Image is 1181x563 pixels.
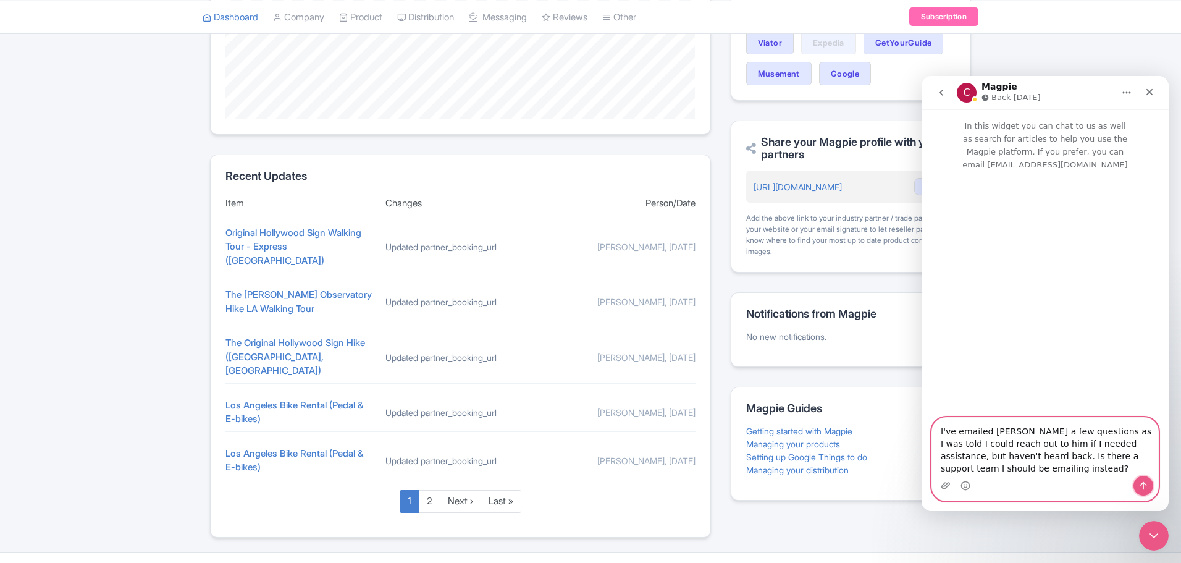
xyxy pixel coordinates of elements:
a: Subscription [909,7,978,26]
a: Viator [746,31,794,54]
div: Item [225,197,376,211]
a: Managing your distribution [746,465,849,475]
div: Updated partner_booking_url [385,351,536,364]
a: Original Hollywood Sign Walking Tour - Express ([GEOGRAPHIC_DATA]) [225,227,361,266]
div: Updated partner_booking_url [385,454,536,467]
div: [PERSON_NAME], [DATE] [545,406,696,419]
div: [PERSON_NAME], [DATE] [545,240,696,253]
a: The [PERSON_NAME] Observatory Hike LA Walking Tour [225,289,372,315]
div: Updated partner_booking_url [385,295,536,308]
a: Managing your products [746,439,840,449]
a: Los Angeles Bike Rental (Pedal & E-bikes) [225,399,363,425]
button: Copy [914,178,948,195]
a: Expedia [801,31,856,54]
a: GetYourGuide [864,31,944,54]
a: Musement [746,62,812,85]
div: Updated partner_booking_url [385,240,536,253]
div: [PERSON_NAME], [DATE] [545,351,696,364]
div: Person/Date [545,197,696,211]
a: 1 [400,490,419,513]
a: Next › [440,490,481,513]
a: 2 [419,490,440,513]
div: [PERSON_NAME], [DATE] [545,295,696,308]
iframe: Intercom live chat [1139,521,1169,551]
a: Getting started with Magpie [746,426,852,436]
iframe: Intercom live chat [922,76,1169,511]
h2: Share your Magpie profile with your partners [746,136,956,161]
div: Changes [385,197,536,211]
h2: Notifications from Magpie [746,308,956,320]
div: Add the above link to your industry partner / trade pages of your website or your email signature... [746,213,956,257]
a: The Original Hollywood Sign Hike ([GEOGRAPHIC_DATA], [GEOGRAPHIC_DATA]) [225,337,365,376]
a: [URL][DOMAIN_NAME] [754,182,842,192]
a: Los Angeles Bike Rental (Pedal & E-bikes) [225,447,363,473]
div: Updated partner_booking_url [385,406,536,419]
h2: Recent Updates [225,170,696,182]
p: No new notifications. [746,330,956,343]
h2: Magpie Guides [746,402,956,415]
div: [PERSON_NAME], [DATE] [545,454,696,467]
a: Setting up Google Things to do [746,452,867,462]
a: Google [819,62,871,85]
a: Last » [481,490,521,513]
